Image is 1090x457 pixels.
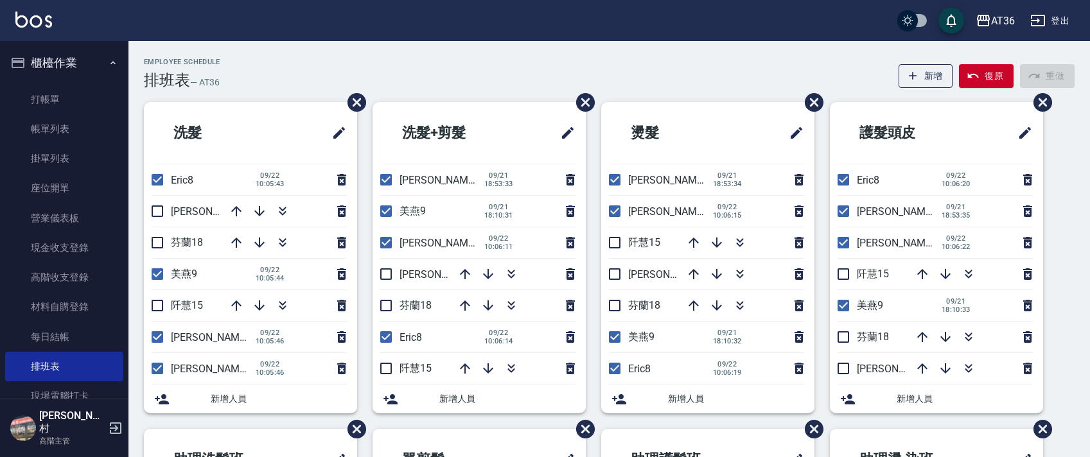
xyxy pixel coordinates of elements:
[567,83,597,121] span: 刪除班表
[338,410,368,448] span: 刪除班表
[400,331,422,343] span: Eric8
[5,263,123,292] a: 高階收支登錄
[713,337,742,345] span: 18:10:32
[439,392,576,406] span: 新增人員
[190,76,220,89] h6: — AT36
[942,203,971,211] span: 09/21
[5,292,123,322] a: 材料自購登錄
[256,180,285,188] span: 10:05:43
[942,306,971,314] span: 18:10:33
[830,384,1043,413] div: 新增人員
[144,71,190,89] h3: 排班表
[383,110,518,156] h2: 洗髮+剪髮
[484,337,513,345] span: 10:06:14
[899,64,953,88] button: 新增
[713,171,742,180] span: 09/21
[611,110,730,156] h2: 燙髮
[628,363,651,375] span: Eric8
[942,243,971,251] span: 10:06:22
[400,174,488,186] span: [PERSON_NAME]16
[713,203,742,211] span: 09/22
[400,268,488,280] span: [PERSON_NAME]11
[256,329,285,337] span: 09/22
[628,268,717,280] span: [PERSON_NAME]11
[713,211,742,220] span: 10:06:15
[10,415,36,441] img: Person
[628,174,717,186] span: [PERSON_NAME]16
[39,410,105,435] h5: [PERSON_NAME]村
[400,362,432,374] span: 阡慧15
[5,114,123,144] a: 帳單列表
[324,117,347,148] span: 修改班表的標題
[484,243,513,251] span: 10:06:11
[171,299,203,311] span: 阡慧15
[373,384,586,413] div: 新增人員
[567,410,597,448] span: 刪除班表
[942,211,971,220] span: 18:53:35
[552,117,576,148] span: 修改班表的標題
[942,297,971,306] span: 09/21
[256,274,285,282] span: 10:05:44
[1025,9,1075,33] button: 登出
[171,174,193,186] span: Eric8
[713,360,742,368] span: 09/22
[1024,83,1054,121] span: 刪除班表
[628,331,655,343] span: 美燕9
[39,435,105,447] p: 高階主管
[959,64,1014,88] button: 復原
[400,299,432,311] span: 芬蘭18
[256,368,285,377] span: 10:05:46
[211,392,347,406] span: 新增人員
[5,352,123,381] a: 排班表
[5,381,123,411] a: 現場電腦打卡
[942,234,971,243] span: 09/22
[668,392,804,406] span: 新增人員
[171,268,197,280] span: 美燕9
[338,83,368,121] span: 刪除班表
[840,110,972,156] h2: 護髮頭皮
[15,12,52,28] img: Logo
[601,384,814,413] div: 新增人員
[171,236,203,248] span: 芬蘭18
[400,205,426,217] span: 美燕9
[628,299,660,311] span: 芬蘭18
[171,205,259,218] span: [PERSON_NAME]11
[857,363,945,375] span: [PERSON_NAME]11
[171,363,259,375] span: [PERSON_NAME]16
[971,8,1020,34] button: AT36
[256,171,285,180] span: 09/22
[5,322,123,352] a: 每日結帳
[5,203,123,233] a: 營業儀表板
[154,110,272,156] h2: 洗髮
[713,180,742,188] span: 18:53:34
[857,331,889,343] span: 芬蘭18
[991,13,1015,29] div: AT36
[484,211,513,220] span: 18:10:31
[256,266,285,274] span: 09/22
[5,173,123,203] a: 座位開單
[713,368,742,377] span: 10:06:19
[5,85,123,114] a: 打帳單
[484,171,513,180] span: 09/21
[628,205,711,218] span: [PERSON_NAME]6
[713,329,742,337] span: 09/21
[144,58,220,66] h2: Employee Schedule
[1010,117,1033,148] span: 修改班表的標題
[171,331,254,343] span: [PERSON_NAME]6
[144,384,357,413] div: 新增人員
[857,205,945,218] span: [PERSON_NAME]16
[628,236,660,248] span: 阡慧15
[897,392,1033,406] span: 新增人員
[1024,410,1054,448] span: 刪除班表
[795,83,825,121] span: 刪除班表
[781,117,804,148] span: 修改班表的標題
[5,233,123,263] a: 現金收支登錄
[857,268,889,280] span: 阡慧15
[795,410,825,448] span: 刪除班表
[942,180,971,188] span: 10:06:20
[484,203,513,211] span: 09/21
[857,174,879,186] span: Eric8
[400,237,482,249] span: [PERSON_NAME]6
[857,299,883,311] span: 美燕9
[942,171,971,180] span: 09/22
